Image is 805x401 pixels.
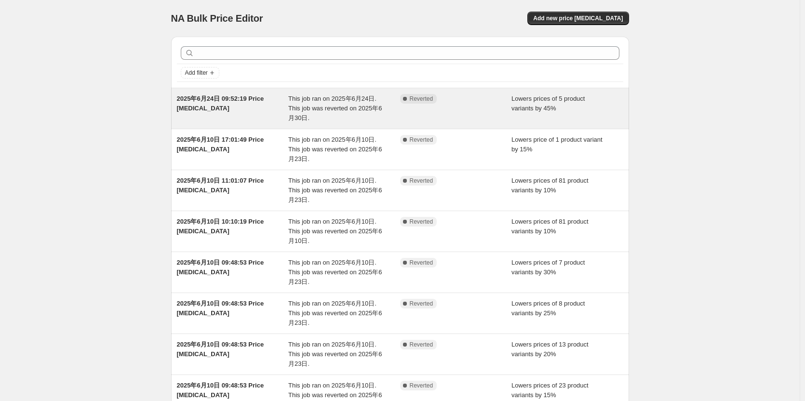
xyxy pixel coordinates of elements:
span: Lowers price of 1 product variant by 15% [511,136,603,153]
button: Add new price [MEDICAL_DATA] [527,12,629,25]
span: 2025年6月10日 09:48:53 Price [MEDICAL_DATA] [177,382,264,399]
span: Lowers prices of 7 product variants by 30% [511,259,585,276]
span: 2025年6月10日 09:48:53 Price [MEDICAL_DATA] [177,300,264,317]
span: Add new price [MEDICAL_DATA] [533,14,623,22]
span: Lowers prices of 8 product variants by 25% [511,300,585,317]
span: NA Bulk Price Editor [171,13,263,24]
span: Lowers prices of 81 product variants by 10% [511,177,589,194]
span: Reverted [410,259,433,267]
span: This job ran on 2025年6月24日. This job was reverted on 2025年6月30日. [288,95,382,121]
span: This job ran on 2025年6月10日. This job was reverted on 2025年6月10日. [288,218,382,244]
span: 2025年6月10日 10:10:19 Price [MEDICAL_DATA] [177,218,264,235]
span: Lowers prices of 81 product variants by 10% [511,218,589,235]
span: Add filter [185,69,208,77]
span: 2025年6月10日 09:48:53 Price [MEDICAL_DATA] [177,259,264,276]
span: Reverted [410,218,433,226]
span: Reverted [410,177,433,185]
span: 2025年6月24日 09:52:19 Price [MEDICAL_DATA] [177,95,264,112]
span: Lowers prices of 23 product variants by 15% [511,382,589,399]
span: This job ran on 2025年6月10日. This job was reverted on 2025年6月23日. [288,177,382,203]
span: Lowers prices of 13 product variants by 20% [511,341,589,358]
span: Lowers prices of 5 product variants by 45% [511,95,585,112]
button: Add filter [181,67,219,79]
span: Reverted [410,300,433,307]
span: This job ran on 2025年6月10日. This job was reverted on 2025年6月23日. [288,300,382,326]
span: This job ran on 2025年6月10日. This job was reverted on 2025年6月23日. [288,259,382,285]
span: Reverted [410,136,433,144]
span: Reverted [410,95,433,103]
span: 2025年6月10日 11:01:07 Price [MEDICAL_DATA] [177,177,264,194]
span: 2025年6月10日 17:01:49 Price [MEDICAL_DATA] [177,136,264,153]
span: This job ran on 2025年6月10日. This job was reverted on 2025年6月23日. [288,136,382,162]
span: 2025年6月10日 09:48:53 Price [MEDICAL_DATA] [177,341,264,358]
span: Reverted [410,341,433,348]
span: This job ran on 2025年6月10日. This job was reverted on 2025年6月23日. [288,341,382,367]
span: Reverted [410,382,433,389]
